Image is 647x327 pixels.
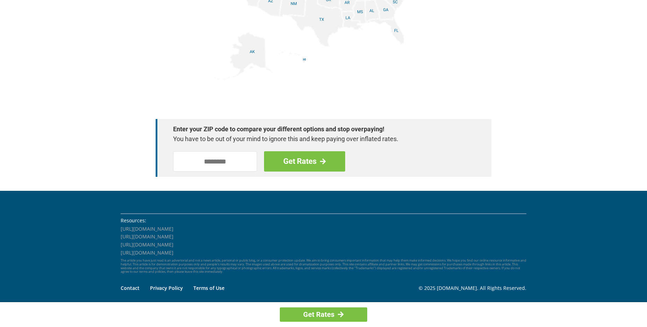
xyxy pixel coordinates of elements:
a: Get Rates [280,307,367,322]
p: © 2025 [DOMAIN_NAME]. All Rights Reserved. [419,284,526,292]
a: [URL][DOMAIN_NAME] [121,241,173,248]
a: Get Rates [264,151,345,172]
a: Terms of Use [193,285,225,291]
a: [URL][DOMAIN_NAME] [121,233,173,240]
strong: Enter your ZIP code to compare your different options and stop overpaying! [173,124,467,134]
p: The article you have just read is an advertorial and not a news article, personal or public blog,... [121,259,526,274]
a: [URL][DOMAIN_NAME] [121,225,173,232]
p: You have to be out of your mind to ignore this and keep paying over inflated rates. [173,134,467,144]
li: Resources: [121,217,526,224]
a: Contact [121,285,140,291]
a: Privacy Policy [150,285,183,291]
a: [URL][DOMAIN_NAME] [121,249,173,256]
